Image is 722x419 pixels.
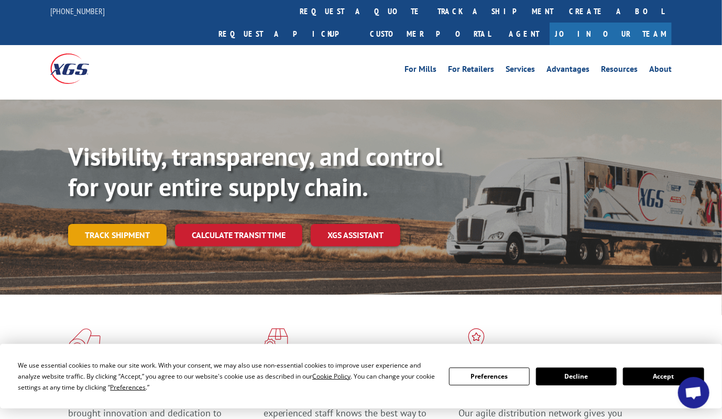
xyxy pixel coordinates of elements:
button: Accept [623,368,704,385]
a: Track shipment [68,224,167,246]
img: xgs-icon-total-supply-chain-intelligence-red [68,328,101,356]
a: Services [506,65,535,77]
a: For Mills [404,65,436,77]
span: Preferences [110,383,146,392]
a: Agent [498,23,550,45]
button: Decline [536,368,617,385]
img: xgs-icon-flagship-distribution-model-red [458,328,495,356]
div: Open chat [678,377,709,409]
a: Advantages [546,65,589,77]
button: Preferences [449,368,530,385]
a: [PHONE_NUMBER] [50,6,105,16]
span: Cookie Policy [312,372,351,381]
a: XGS ASSISTANT [311,224,400,246]
a: Resources [601,65,638,77]
a: Request a pickup [211,23,362,45]
a: Customer Portal [362,23,498,45]
a: Calculate transit time [175,224,302,246]
img: xgs-icon-focused-on-flooring-red [264,328,288,356]
a: For Retailers [448,65,494,77]
b: Visibility, transparency, and control for your entire supply chain. [68,140,442,203]
a: About [649,65,672,77]
a: Join Our Team [550,23,672,45]
div: We use essential cookies to make our site work. With your consent, we may also use non-essential ... [18,360,436,393]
